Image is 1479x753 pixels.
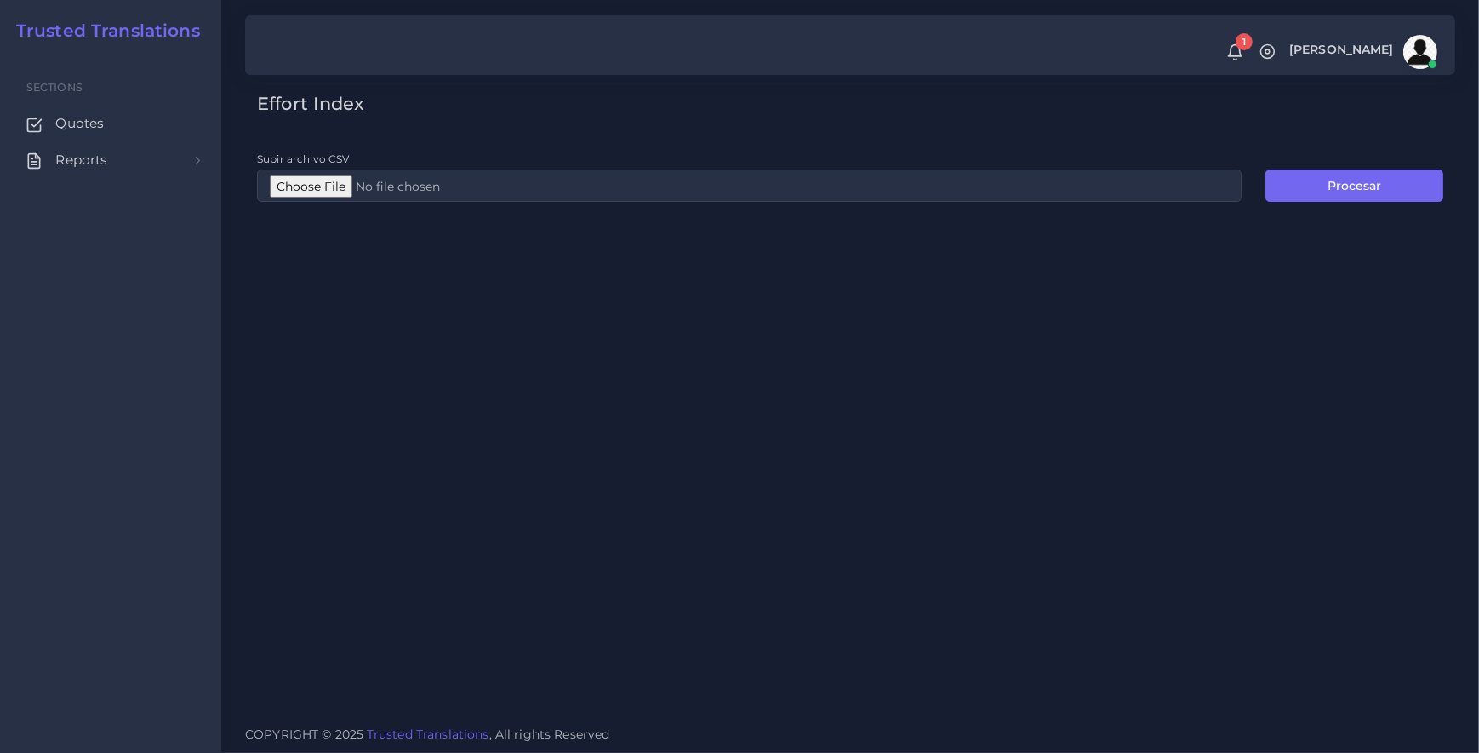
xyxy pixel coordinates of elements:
[1265,170,1443,202] button: Procesar
[367,727,489,742] a: Trusted Translations
[257,152,349,166] label: Subir archivo CSV
[55,114,104,133] span: Quotes
[1403,35,1437,69] img: avatar
[257,93,1443,114] h3: Effort Index
[1220,43,1250,61] a: 1
[1289,43,1394,55] span: [PERSON_NAME]
[55,151,107,170] span: Reports
[26,81,83,94] span: Sections
[1281,35,1443,69] a: [PERSON_NAME]avatar
[1236,33,1253,50] span: 1
[245,726,610,744] span: COPYRIGHT © 2025
[13,106,208,141] a: Quotes
[13,142,208,178] a: Reports
[4,20,200,41] a: Trusted Translations
[489,726,610,744] span: , All rights Reserved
